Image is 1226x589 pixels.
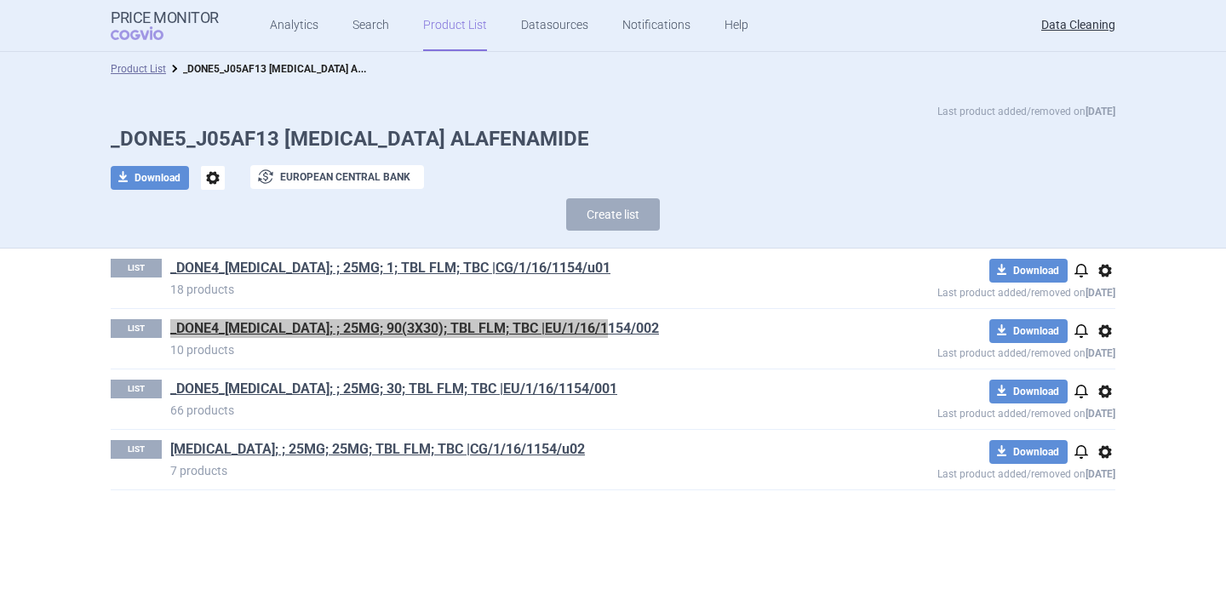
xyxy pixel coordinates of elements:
a: [MEDICAL_DATA]; ; 25MG; 25MG; TBL FLM; TBC |CG/1/16/1154/u02 [170,440,585,459]
strong: [DATE] [1086,347,1115,359]
strong: Price Monitor [111,9,219,26]
p: Last product added/removed on [937,103,1115,120]
button: Create list [566,198,660,231]
h1: _DONE4_VEMLIDY; ; 25MG; 1; TBL FLM; TBC |CG/1/16/1154/u01 [170,259,814,281]
button: Download [989,380,1068,403]
p: 66 products [170,402,814,419]
a: Product List [111,63,166,75]
a: Price MonitorCOGVIO [111,9,219,42]
h1: _DONE4_VEMLIDY; ; 25MG; 90(3X30); TBL FLM; TBC |EU/1/16/1154/002 [170,319,814,341]
button: Download [111,166,189,190]
h1: _DONE5_VEMLIDY; ; 25MG; 30; TBL FLM; TBC |EU/1/16/1154/001 [170,380,814,402]
p: LIST [111,319,162,338]
button: Download [989,319,1068,343]
p: 18 products [170,281,814,298]
h1: VEMLIDY; ; 25MG; 25MG; TBL FLM; TBC |CG/1/16/1154/u02 [170,440,814,462]
strong: [DATE] [1086,287,1115,299]
p: Last product added/removed on [814,403,1115,420]
li: Product List [111,60,166,77]
span: COGVIO [111,26,187,40]
p: Last product added/removed on [814,343,1115,359]
h1: _DONE5_J05AF13 [MEDICAL_DATA] ALAFENAMIDE [111,127,1115,152]
strong: _DONE5_J05AF13 [MEDICAL_DATA] ALAFENAMIDE [183,60,421,76]
strong: [DATE] [1086,408,1115,420]
p: LIST [111,380,162,398]
p: 7 products [170,462,814,479]
a: _DONE5_[MEDICAL_DATA]; ; 25MG; 30; TBL FLM; TBC |EU/1/16/1154/001 [170,380,617,398]
strong: [DATE] [1086,106,1115,117]
a: _DONE4_[MEDICAL_DATA]; ; 25MG; 90(3X30); TBL FLM; TBC |EU/1/16/1154/002 [170,319,659,338]
button: European Central Bank [250,165,424,189]
p: 10 products [170,341,814,358]
button: Download [989,259,1068,283]
p: Last product added/removed on [814,283,1115,299]
p: LIST [111,259,162,277]
p: Last product added/removed on [814,464,1115,480]
a: _DONE4_[MEDICAL_DATA]; ; 25MG; 1; TBL FLM; TBC |CG/1/16/1154/u01 [170,259,610,277]
button: Download [989,440,1068,464]
strong: [DATE] [1086,468,1115,480]
li: _DONE5_J05AF13 TENOFOVIR ALAFENAMIDE [166,60,370,77]
p: LIST [111,440,162,459]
